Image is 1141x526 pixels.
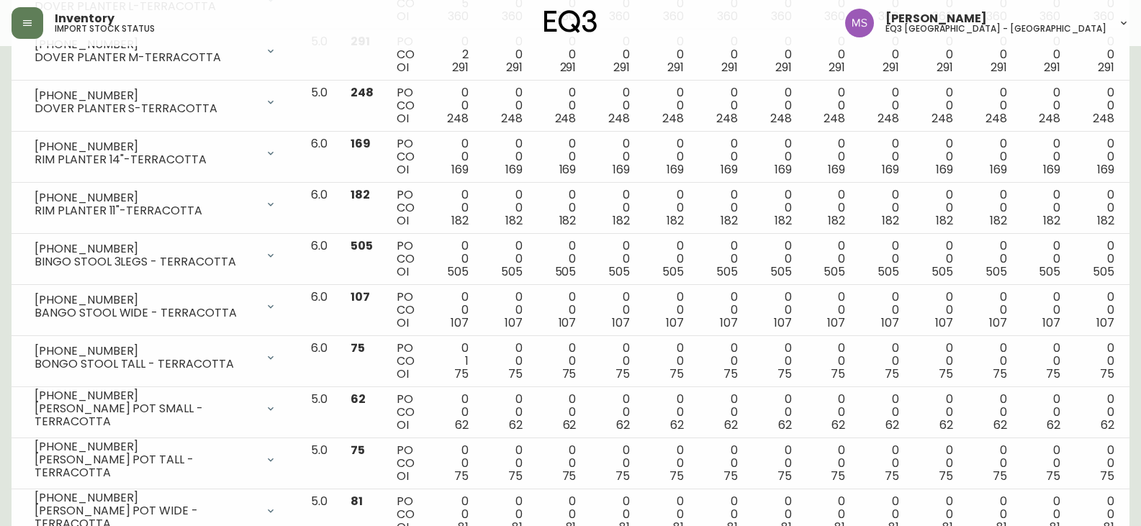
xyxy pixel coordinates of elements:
[35,389,256,402] div: [PHONE_NUMBER]
[613,161,630,178] span: 169
[23,35,288,67] div: [PHONE_NUMBER]DOVER PLANTER M-TERRACOTTA
[492,137,523,176] div: 0 0
[721,59,738,76] span: 291
[23,291,288,322] div: [PHONE_NUMBER]BANGO STOOL WIDE - TERRACOTTA
[438,240,469,278] div: 0 0
[397,59,409,76] span: OI
[613,212,630,229] span: 182
[35,345,256,358] div: [PHONE_NUMBER]
[885,24,1106,33] h5: eq3 [GEOGRAPHIC_DATA] - [GEOGRAPHIC_DATA]
[770,110,792,127] span: 248
[932,110,953,127] span: 248
[492,86,523,125] div: 0 0
[814,35,845,74] div: 0 0
[761,444,792,483] div: 0 0
[922,291,953,330] div: 0 0
[814,393,845,432] div: 0 0
[35,307,256,319] div: BANGO STOOL WIDE - TERRACOTTA
[775,212,792,229] span: 182
[35,358,256,371] div: BONGO STOOL TALL - TERRACOTTA
[505,212,523,229] span: 182
[770,263,792,280] span: 505
[397,212,409,229] span: OI
[986,110,1007,127] span: 248
[454,468,469,484] span: 75
[831,417,845,433] span: 62
[774,314,792,331] span: 107
[299,183,339,234] td: 6.0
[599,35,630,74] div: 0 0
[723,468,738,484] span: 75
[35,89,256,102] div: [PHONE_NUMBER]
[1083,189,1114,227] div: 0 0
[299,234,339,285] td: 6.0
[653,291,684,330] div: 0 0
[831,468,845,484] span: 75
[1047,417,1060,433] span: 62
[508,366,523,382] span: 75
[814,240,845,278] div: 0 0
[447,110,469,127] span: 248
[990,161,1007,178] span: 169
[454,366,469,382] span: 75
[935,314,953,331] span: 107
[868,291,899,330] div: 0 0
[814,444,845,483] div: 0 0
[814,342,845,381] div: 0 0
[824,263,845,280] span: 505
[615,468,630,484] span: 75
[976,86,1007,125] div: 0 0
[814,189,845,227] div: 0 0
[939,366,953,382] span: 75
[615,366,630,382] span: 75
[492,291,523,330] div: 0 0
[546,342,577,381] div: 0 0
[653,86,684,125] div: 0 0
[976,444,1007,483] div: 0 0
[509,417,523,433] span: 62
[885,13,987,24] span: [PERSON_NAME]
[1030,342,1061,381] div: 0 0
[878,263,899,280] span: 505
[1093,110,1114,127] span: 248
[351,340,365,356] span: 75
[761,189,792,227] div: 0 0
[653,444,684,483] div: 0 0
[883,59,899,76] span: 291
[814,291,845,330] div: 0 0
[35,255,256,268] div: BINGO STOOL 3LEGS - TERRACOTTA
[976,393,1007,432] div: 0 0
[546,393,577,432] div: 0 0
[885,468,899,484] span: 75
[1100,366,1114,382] span: 75
[599,189,630,227] div: 0 0
[778,417,792,433] span: 62
[505,314,523,331] span: 107
[612,314,630,331] span: 107
[438,291,469,330] div: 0 0
[608,110,630,127] span: 248
[667,59,684,76] span: 291
[827,314,845,331] span: 107
[397,137,415,176] div: PO CO
[23,393,288,425] div: [PHONE_NUMBER][PERSON_NAME] POT SMALL - TERRACOTTA
[546,86,577,125] div: 0 0
[829,59,845,76] span: 291
[455,417,469,433] span: 62
[599,291,630,330] div: 0 0
[885,417,899,433] span: 62
[868,189,899,227] div: 0 0
[1083,393,1114,432] div: 0 0
[667,212,684,229] span: 182
[720,314,738,331] span: 107
[868,35,899,74] div: 0 0
[777,366,792,382] span: 75
[721,161,738,178] span: 169
[1030,393,1061,432] div: 0 0
[1039,110,1060,127] span: 248
[35,51,256,64] div: DOVER PLANTER M-TERRACOTTA
[35,140,256,153] div: [PHONE_NUMBER]
[922,86,953,125] div: 0 0
[814,86,845,125] div: 0 0
[546,137,577,176] div: 0 0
